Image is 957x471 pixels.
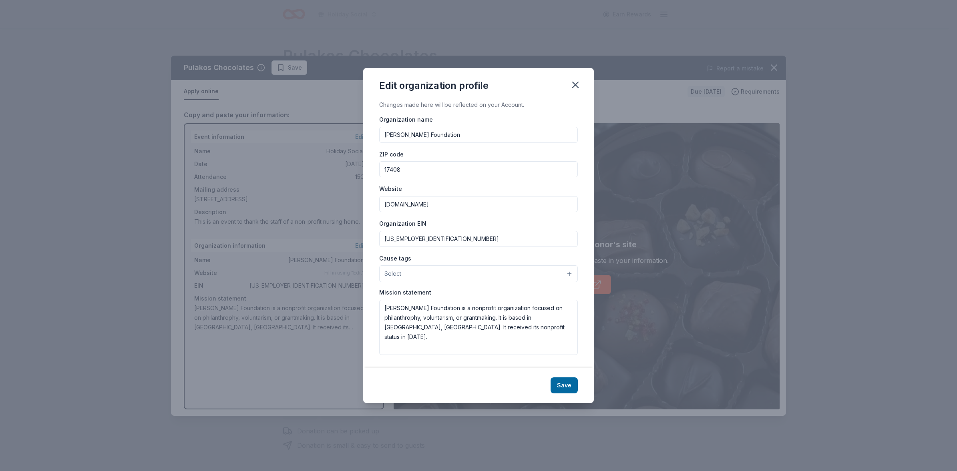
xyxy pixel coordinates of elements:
[379,79,489,92] div: Edit organization profile
[379,185,402,193] label: Website
[384,269,401,279] span: Select
[379,289,431,297] label: Mission statement
[379,161,578,177] input: 12345 (U.S. only)
[379,265,578,282] button: Select
[379,150,404,158] label: ZIP code
[551,377,578,393] button: Save
[379,116,433,124] label: Organization name
[379,100,578,110] div: Changes made here will be reflected on your Account.
[379,255,411,263] label: Cause tags
[379,231,578,247] input: 12-3456789
[379,220,426,228] label: Organization EIN
[379,300,578,355] textarea: [PERSON_NAME] Foundation is a nonprofit organization focused on philanthrophy, voluntarism, or gr...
